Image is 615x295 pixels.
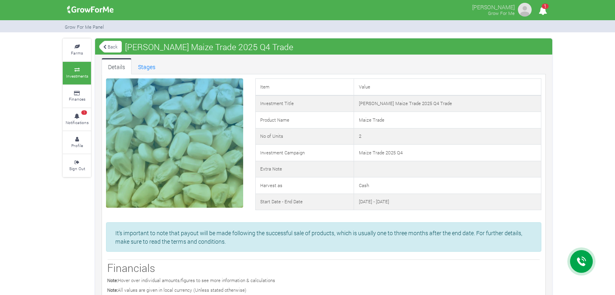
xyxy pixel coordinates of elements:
a: 1 [535,8,551,15]
img: growforme image [517,2,533,18]
span: 1 [81,110,87,115]
p: [PERSON_NAME] [472,2,515,11]
td: No of Units [255,128,354,145]
small: Notifications [66,120,89,125]
td: Product Name [255,112,354,129]
a: Sign Out [63,154,91,177]
small: All values are given in local currency (Unless stated otherwise) [107,287,246,293]
a: Details [102,58,131,74]
i: Notifications [535,2,551,20]
small: Sign Out [69,166,85,171]
a: Investments [63,62,91,84]
a: Finances [63,85,91,107]
small: Hover over individual amounts/figures to see more information & calculations [107,277,275,283]
td: Item [255,79,354,95]
p: It's important to note that payout will be made following the successful sale of products, which ... [115,229,532,246]
small: Investments [66,73,88,79]
td: Extra Note [255,161,354,177]
b: Note: [107,277,118,283]
small: Grow For Me [488,10,515,16]
small: Farms [71,50,83,56]
td: Investment Campaign [255,145,354,161]
small: Finances [69,96,85,102]
td: [PERSON_NAME] Maize Trade 2025 Q4 Trade [354,95,541,112]
a: Stages [131,58,162,74]
td: Harvest as [255,177,354,194]
small: Grow For Me Panel [65,24,104,30]
a: Profile [63,131,91,154]
a: Farms [63,39,91,61]
h3: Financials [107,261,540,274]
small: Profile [71,143,83,148]
td: [DATE] - [DATE] [354,194,541,210]
span: [PERSON_NAME] Maize Trade 2025 Q4 Trade [123,39,295,55]
span: 1 [542,4,549,9]
td: 2 [354,128,541,145]
b: Note: [107,287,118,293]
a: 1 Notifications [63,108,91,131]
td: Start Date - End Date [255,194,354,210]
td: Maize Trade [354,112,541,129]
td: Maize Trade 2025 Q4 [354,145,541,161]
td: Cash [354,177,541,194]
td: Investment Title [255,95,354,112]
img: growforme image [64,2,117,18]
a: Back [99,40,122,53]
td: Value [354,79,541,95]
